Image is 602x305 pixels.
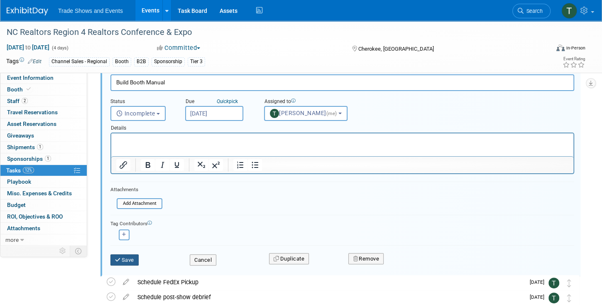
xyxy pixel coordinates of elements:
[548,293,559,303] img: Tiff Wagner
[248,159,262,171] button: Bullet list
[27,87,31,91] i: Booth reservation complete
[0,165,87,176] a: Tasks12%
[51,45,69,51] span: (4 days)
[110,186,162,193] div: Attachments
[141,159,155,171] button: Bold
[567,294,571,302] i: Move task
[0,142,87,153] a: Shipments1
[567,279,571,287] i: Move task
[556,44,565,51] img: Format-Inperson.png
[7,202,26,208] span: Budget
[358,46,434,52] span: Cherokee, [GEOGRAPHIC_DATA]
[0,96,87,107] a: Staff2
[24,44,32,51] span: to
[7,121,56,127] span: Asset Reservations
[45,155,51,162] span: 1
[7,98,28,104] span: Staff
[0,130,87,141] a: Giveaways
[264,98,371,106] div: Assigned to
[7,155,51,162] span: Sponsorships
[134,57,149,66] div: B2B
[0,107,87,118] a: Travel Reservations
[0,234,87,246] a: more
[116,110,155,117] span: Incomplete
[7,190,72,197] span: Misc. Expenses & Credits
[0,176,87,187] a: Playbook
[7,144,43,150] span: Shipments
[70,246,87,256] td: Toggle Event Tabs
[0,153,87,165] a: Sponsorships1
[7,225,40,231] span: Attachments
[6,57,42,66] td: Tags
[0,199,87,211] a: Budget
[7,178,31,185] span: Playbook
[37,144,43,150] span: 1
[6,167,34,174] span: Tasks
[133,290,525,304] div: Schedule post-show debrief
[7,7,48,15] img: ExhibitDay
[0,211,87,222] a: ROI, Objectives & ROO
[233,159,247,171] button: Numbered list
[264,106,347,121] button: [PERSON_NAME](me)
[49,57,110,66] div: Channel Sales - Regional
[326,111,337,116] span: (me)
[119,278,133,286] a: edit
[499,43,586,56] div: Event Format
[530,279,548,285] span: [DATE]
[6,44,50,51] span: [DATE] [DATE]
[7,86,32,93] span: Booth
[110,121,574,133] div: Details
[155,159,169,171] button: Italic
[110,219,574,227] div: Tag Contributors
[548,278,559,288] img: Tiff Wagner
[28,59,42,64] a: Edit
[194,159,208,171] button: Subscript
[0,223,87,234] a: Attachments
[209,159,223,171] button: Superscript
[110,98,173,106] div: Status
[185,106,243,121] input: Due Date
[113,57,131,66] div: Booth
[7,213,63,220] span: ROI, Objectives & ROO
[110,106,166,121] button: Incomplete
[110,74,574,91] input: Name of task or a short description
[0,84,87,95] a: Booth
[170,159,184,171] button: Underline
[154,44,203,52] button: Committed
[56,246,70,256] td: Personalize Event Tab Strip
[185,98,252,106] div: Due
[4,25,536,40] div: NC Realtors Region 4 Realtors Conference & Expo
[111,133,573,156] iframe: Rich Text Area
[22,98,28,104] span: 2
[23,167,34,173] span: 12%
[217,98,229,104] i: Quick
[524,8,543,14] span: Search
[5,236,19,243] span: more
[116,159,130,171] button: Insert/edit link
[190,254,216,266] button: Cancel
[563,57,585,61] div: Event Rating
[530,294,548,300] span: [DATE]
[269,253,309,265] button: Duplicate
[7,109,58,116] span: Travel Reservations
[0,188,87,199] a: Misc. Expenses & Credits
[566,45,585,51] div: In-Person
[133,275,525,289] div: Schedule FedEx Pickup
[512,4,551,18] a: Search
[348,253,384,265] button: Remove
[7,74,54,81] span: Event Information
[119,293,133,301] a: edit
[188,57,205,66] div: Tier 3
[7,132,34,139] span: Giveaways
[110,254,139,266] button: Save
[58,7,123,14] span: Trade Shows and Events
[215,98,240,105] a: Quickpick
[152,57,185,66] div: Sponsorship
[561,3,577,19] img: Tiff Wagner
[270,110,338,116] span: [PERSON_NAME]
[0,72,87,84] a: Event Information
[0,118,87,130] a: Asset Reservations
